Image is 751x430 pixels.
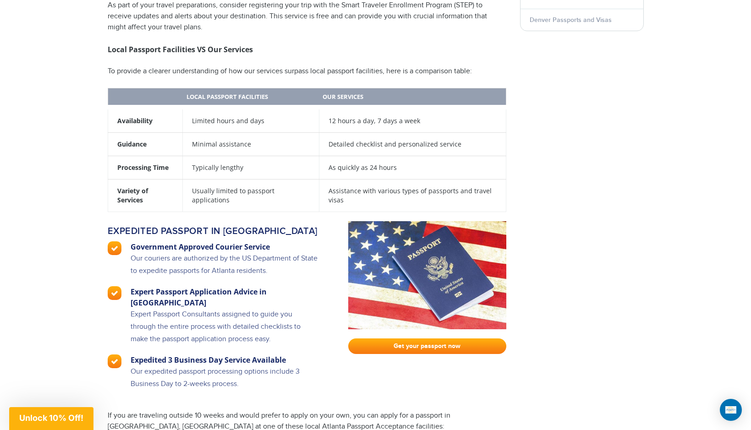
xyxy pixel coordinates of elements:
h3: Expert Passport Application Advice in [GEOGRAPHIC_DATA] [131,286,319,308]
h3: Government Approved Courier Service [131,241,319,252]
td: Typically lengthy [183,156,319,179]
strong: Processing Time [117,163,169,172]
td: 12 hours a day, 7 days a week [319,107,506,133]
td: As quickly as 24 hours [319,156,506,179]
h2: Expedited passport in [GEOGRAPHIC_DATA] [108,226,319,237]
h3: Local Passport Facilities VS Our Services [108,44,506,55]
div: Open Intercom Messenger [720,399,742,421]
strong: Availability [117,116,153,125]
strong: Variety of Services [117,186,148,204]
p: Our couriers are authorized by the US Department of State to expedite passports for Atlanta resid... [131,252,319,286]
img: passport-fast [348,221,506,329]
th: Our Services [319,88,506,107]
td: Limited hours and days [183,107,319,133]
h3: Expedited 3 Business Day Service Available [131,354,319,365]
p: Expert Passport Consultants assigned to guide you through the entire process with detailed checkl... [131,308,319,354]
a: Expedited passport in [GEOGRAPHIC_DATA] Government Approved Courier Service Our couriers are auth... [108,221,334,399]
td: Minimal assistance [183,132,319,156]
th: Local Passport Facilities [183,88,319,107]
td: Assistance with various types of passports and travel visas [319,179,506,212]
div: Unlock 10% Off! [9,407,93,430]
p: Our expedited passport processing options include 3 Business Day to 2-weeks process. [131,365,319,399]
a: Get your passport now [348,338,506,354]
span: Unlock 10% Off! [19,413,83,423]
strong: Guidance [117,140,147,148]
a: Denver Passports and Visas [530,16,612,24]
p: To provide a clearer understanding of how our services surpass local passport facilities, here is... [108,66,506,77]
td: Usually limited to passport applications [183,179,319,212]
td: Detailed checklist and personalized service [319,132,506,156]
